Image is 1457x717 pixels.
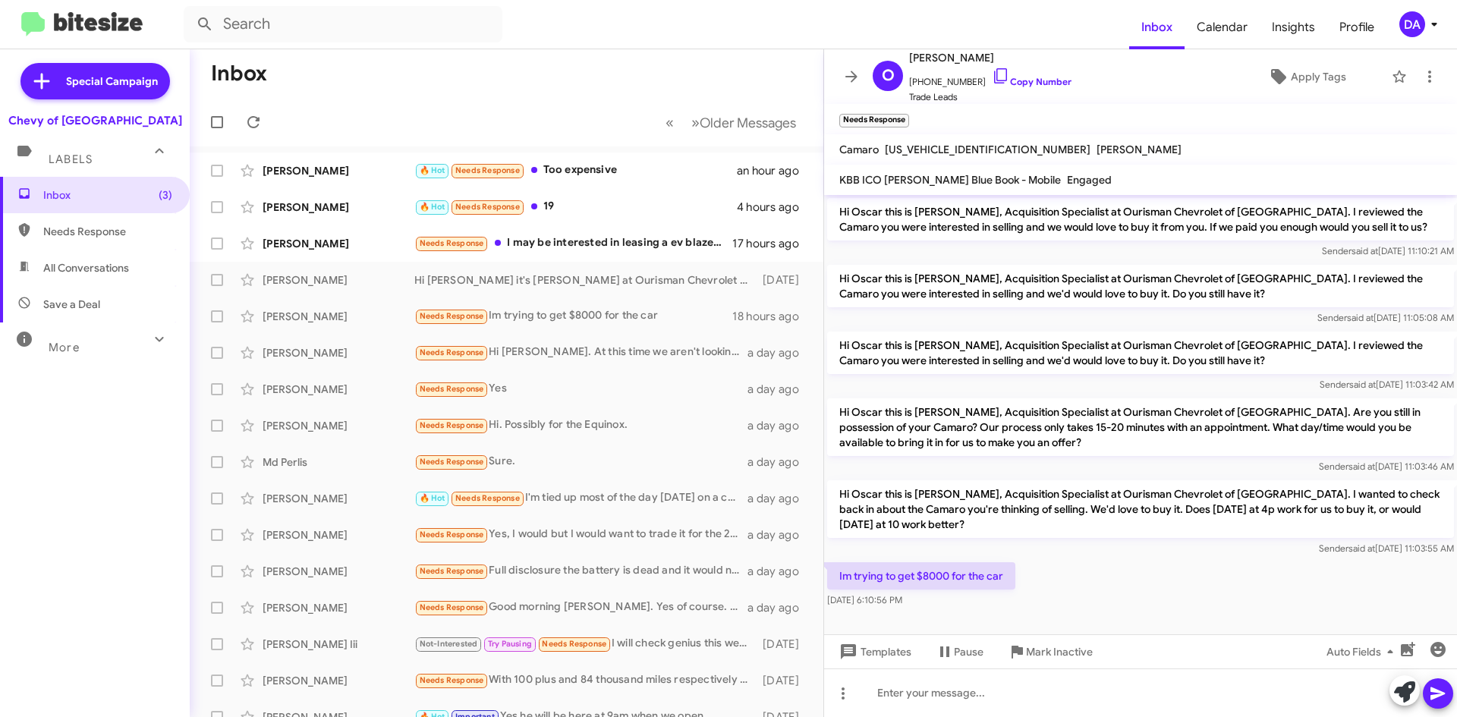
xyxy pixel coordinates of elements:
span: O [882,64,895,88]
div: Full disclosure the battery is dead and it would need to be picked up. [414,562,747,580]
span: said at [1349,379,1376,390]
span: All Conversations [43,260,129,275]
div: DA [1399,11,1425,37]
div: 18 hours ago [732,309,811,324]
span: Apply Tags [1291,63,1346,90]
span: Needs Response [455,165,520,175]
div: a day ago [747,527,811,542]
span: [PERSON_NAME] [1097,143,1182,156]
div: [PERSON_NAME] [263,418,414,433]
p: Im trying to get $8000 for the car [827,562,1015,590]
span: Not-Interested [420,639,478,649]
div: Hi. Possibly for the Equinox. [414,417,747,434]
div: 17 hours ago [732,236,811,251]
button: Pause [924,638,996,665]
div: an hour ago [737,163,811,178]
p: Hi Oscar this is [PERSON_NAME], Acquisition Specialist at Ourisman Chevrolet of [GEOGRAPHIC_DATA]... [827,332,1454,374]
span: Sender [DATE] 11:10:21 AM [1322,245,1454,256]
span: Sender [DATE] 11:03:55 AM [1319,542,1454,554]
div: [PERSON_NAME] [263,673,414,688]
a: Copy Number [992,76,1072,87]
div: [PERSON_NAME] [263,491,414,506]
div: Sure. [414,453,747,470]
div: Yes [414,380,747,398]
div: Chevy of [GEOGRAPHIC_DATA] [8,113,182,128]
span: Sender [DATE] 11:05:08 AM [1317,312,1454,323]
span: Inbox [43,187,172,203]
div: a day ago [747,454,811,470]
span: said at [1347,312,1374,323]
span: said at [1348,542,1375,554]
span: Needs Response [455,202,520,212]
span: Needs Response [420,420,484,430]
div: Hi [PERSON_NAME] it's [PERSON_NAME] at Ourisman Chevrolet of [GEOGRAPHIC_DATA]. Just wanted to fo... [414,272,755,288]
span: [US_VEHICLE_IDENTIFICATION_NUMBER] [885,143,1090,156]
span: said at [1352,245,1378,256]
div: I may be interested in leasing a ev blazer (vin [US_VEHICLE_IDENTIFICATION_NUMBER]) and trade in ... [414,234,732,252]
div: I will check genius this week [414,635,755,653]
span: Engaged [1067,173,1112,187]
p: Hi Oscar this is [PERSON_NAME], Acquisition Specialist at Ourisman Chevrolet of [GEOGRAPHIC_DATA]... [827,265,1454,307]
div: [PERSON_NAME] [263,600,414,615]
span: » [691,113,700,132]
div: a day ago [747,491,811,506]
span: [DATE] 6:10:56 PM [827,594,902,605]
button: Auto Fields [1314,638,1411,665]
p: Hi Oscar this is [PERSON_NAME], Acquisition Specialist at Ourisman Chevrolet of [GEOGRAPHIC_DATA]... [827,398,1454,456]
nav: Page navigation example [657,107,805,138]
span: Older Messages [700,115,796,131]
div: Good morning [PERSON_NAME]. Yes of course. What's the best you can do? Thanks. [414,599,747,616]
div: a day ago [747,345,811,360]
span: Try Pausing [488,639,532,649]
p: Hi Oscar this is [PERSON_NAME], Acquisition Specialist at Ourisman Chevrolet of [GEOGRAPHIC_DATA]... [827,480,1454,538]
span: 🔥 Hot [420,202,445,212]
button: Mark Inactive [996,638,1105,665]
span: « [666,113,674,132]
span: Pause [954,638,983,665]
div: a day ago [747,418,811,433]
div: a day ago [747,600,811,615]
span: Needs Response [420,347,484,357]
span: More [49,341,80,354]
button: Previous [656,107,683,138]
span: Auto Fields [1326,638,1399,665]
small: Needs Response [839,114,909,127]
span: 🔥 Hot [420,493,445,503]
span: KBB ICO [PERSON_NAME] Blue Book - Mobile [839,173,1061,187]
div: [PERSON_NAME] [263,564,414,579]
span: said at [1348,461,1375,472]
div: [DATE] [755,673,811,688]
div: a day ago [747,382,811,397]
div: [PERSON_NAME] [263,345,414,360]
div: 19 [414,198,737,215]
a: Special Campaign [20,63,170,99]
button: Next [682,107,805,138]
span: Needs Response [420,602,484,612]
div: [PERSON_NAME] [263,272,414,288]
span: (3) [159,187,172,203]
div: Yes, I would but I would want to trade it for the 2013 Jeep Wrangler Unlimited Sport if I got eno... [414,526,747,543]
div: With 100 plus and 84 thousand miles respectively ,haw ca. You offer [414,671,755,689]
span: [PHONE_NUMBER] [909,67,1072,90]
div: Im trying to get $8000 for the car [414,307,732,325]
a: Insights [1260,5,1327,49]
span: Sender [DATE] 11:03:42 AM [1320,379,1454,390]
div: [PERSON_NAME] [263,200,414,215]
div: [PERSON_NAME] [263,236,414,251]
span: Mark Inactive [1026,638,1093,665]
div: [DATE] [755,637,811,652]
div: Too expensive [414,162,737,179]
span: 🔥 Hot [420,165,445,175]
div: [DATE] [755,272,811,288]
a: Profile [1327,5,1386,49]
span: Needs Response [420,675,484,685]
button: Templates [824,638,924,665]
a: Calendar [1185,5,1260,49]
span: Sender [DATE] 11:03:46 AM [1319,461,1454,472]
a: Inbox [1129,5,1185,49]
span: Needs Response [420,311,484,321]
span: Needs Response [420,457,484,467]
span: Needs Response [420,566,484,576]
